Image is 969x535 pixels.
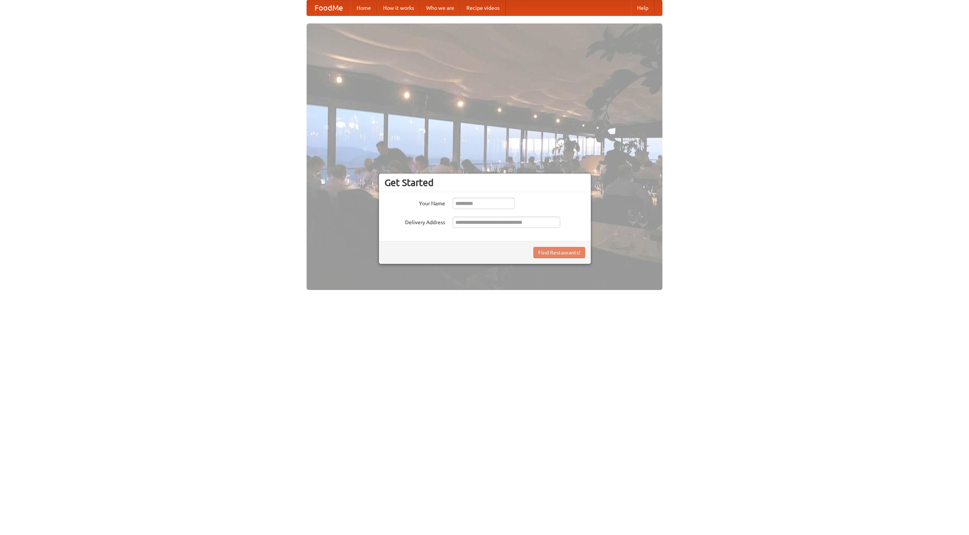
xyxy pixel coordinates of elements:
label: Delivery Address [385,217,445,226]
a: Recipe videos [460,0,506,16]
label: Your Name [385,198,445,207]
h3: Get Started [385,177,585,188]
a: Who we are [420,0,460,16]
a: Help [631,0,654,16]
button: Find Restaurants! [533,247,585,258]
a: Home [351,0,377,16]
a: FoodMe [307,0,351,16]
a: How it works [377,0,420,16]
